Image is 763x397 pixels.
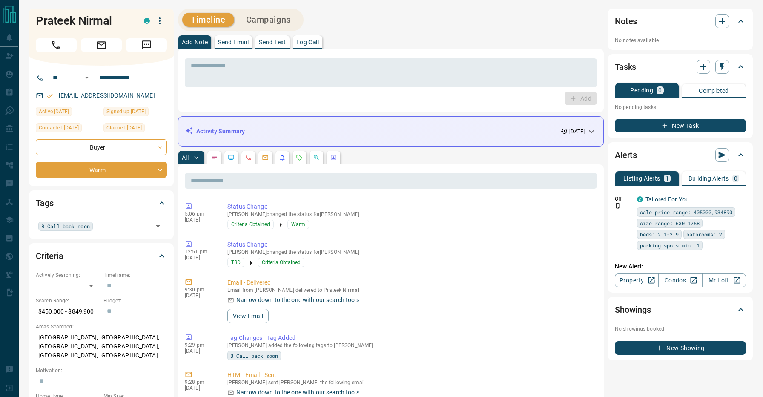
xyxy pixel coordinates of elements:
[615,145,746,165] div: Alerts
[615,119,746,132] button: New Task
[665,175,669,181] p: 1
[227,202,594,211] p: Status Change
[734,175,737,181] p: 0
[686,230,722,239] span: bathrooms: 2
[615,148,637,162] h2: Alerts
[182,13,234,27] button: Timeline
[231,258,241,267] span: TBD
[227,278,594,287] p: Email - Delivered
[36,193,167,213] div: Tags
[640,230,679,239] span: beds: 2.1-2.9
[615,37,746,44] p: No notes available
[227,287,594,293] p: Email from [PERSON_NAME] delivered to Prateek Nirmal
[106,124,142,132] span: Claimed [DATE]
[615,341,746,355] button: New Showing
[36,107,99,119] div: Mon Aug 11 2025
[185,379,215,385] p: 9:28 pm
[615,60,636,74] h2: Tasks
[228,154,235,161] svg: Lead Browsing Activity
[640,208,732,216] span: sale price range: 405000,934890
[39,107,69,116] span: Active [DATE]
[103,271,167,279] p: Timeframe:
[182,155,189,161] p: All
[291,220,305,229] span: Warm
[227,249,594,255] p: [PERSON_NAME] changed the status for [PERSON_NAME]
[218,39,249,45] p: Send Email
[227,371,594,380] p: HTML Email - Sent
[103,107,167,119] div: Mon Aug 04 2025
[702,273,746,287] a: Mr.Loft
[182,39,208,45] p: Add Note
[615,195,632,203] p: Off
[688,175,729,181] p: Building Alerts
[36,297,99,305] p: Search Range:
[106,107,146,116] span: Signed up [DATE]
[645,196,689,203] a: Tailored For You
[185,217,215,223] p: [DATE]
[640,241,700,250] span: parking spots min: 1
[144,18,150,24] div: condos.ca
[185,255,215,261] p: [DATE]
[313,154,320,161] svg: Opportunities
[615,273,659,287] a: Property
[36,249,63,263] h2: Criteria
[39,124,79,132] span: Contacted [DATE]
[615,325,746,333] p: No showings booked
[185,124,597,139] div: Activity Summary[DATE]
[262,154,269,161] svg: Emails
[615,11,746,32] div: Notes
[36,246,167,266] div: Criteria
[185,385,215,391] p: [DATE]
[238,13,299,27] button: Campaigns
[36,271,99,279] p: Actively Searching:
[103,297,167,305] p: Budget:
[623,175,660,181] p: Listing Alerts
[152,220,164,232] button: Open
[615,14,637,28] h2: Notes
[615,303,651,316] h2: Showings
[615,203,621,209] svg: Push Notification Only
[699,88,729,94] p: Completed
[227,342,594,348] p: [PERSON_NAME] added the following tags to [PERSON_NAME]
[658,87,662,93] p: 0
[658,273,702,287] a: Condos
[296,39,319,45] p: Log Call
[637,196,643,202] div: condos.ca
[82,72,92,83] button: Open
[227,334,594,342] p: Tag Changes - Tag Added
[330,154,337,161] svg: Agent Actions
[279,154,286,161] svg: Listing Alerts
[231,220,270,229] span: Criteria Obtained
[36,14,131,28] h1: Prateek Nirmal
[81,38,122,52] span: Email
[211,154,218,161] svg: Notes
[41,222,90,230] span: B Call back soon
[103,123,167,135] div: Tue Aug 12 2025
[185,249,215,255] p: 12:51 pm
[227,309,269,323] button: View Email
[47,93,53,99] svg: Email Verified
[227,240,594,249] p: Status Change
[36,331,167,362] p: [GEOGRAPHIC_DATA], [GEOGRAPHIC_DATA], [GEOGRAPHIC_DATA], [GEOGRAPHIC_DATA], [GEOGRAPHIC_DATA], [G...
[59,92,155,99] a: [EMAIL_ADDRESS][DOMAIN_NAME]
[236,388,359,397] p: Narrow down to the one with our search tools
[185,287,215,293] p: 9:30 pm
[615,101,746,114] p: No pending tasks
[36,323,167,331] p: Areas Searched:
[185,293,215,299] p: [DATE]
[615,299,746,320] div: Showings
[615,57,746,77] div: Tasks
[126,38,167,52] span: Message
[185,211,215,217] p: 5:06 pm
[36,38,77,52] span: Call
[36,123,99,135] div: Tue Aug 12 2025
[236,296,359,305] p: Narrow down to the one with our search tools
[569,128,585,135] p: [DATE]
[640,219,700,227] span: size range: 630,1758
[36,367,167,374] p: Motivation:
[227,211,594,217] p: [PERSON_NAME] changed the status for [PERSON_NAME]
[36,196,53,210] h2: Tags
[259,39,286,45] p: Send Text
[36,139,167,155] div: Buyer
[296,154,303,161] svg: Requests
